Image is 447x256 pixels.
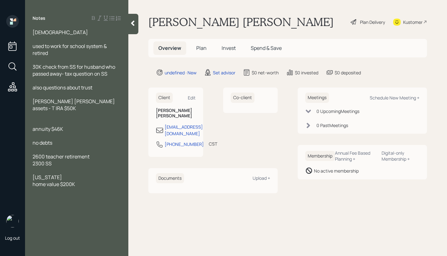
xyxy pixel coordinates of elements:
[5,235,20,241] div: Log out
[305,151,335,161] h6: Membership
[209,141,217,147] div: CST
[148,15,334,29] h1: [PERSON_NAME] [PERSON_NAME]
[252,69,279,76] div: $0 net-worth
[33,181,75,188] span: home value $200K
[213,69,235,76] div: Set advisor
[33,84,92,91] span: also questions about trust
[370,95,419,101] div: Schedule New Meeting +
[33,15,45,21] label: Notes
[165,141,204,147] div: [PHONE_NUMBER]
[156,93,173,103] h6: Client
[253,175,270,181] div: Upload +
[165,69,197,76] div: undefined · New
[305,93,329,103] h6: Meetings
[33,98,116,112] span: [PERSON_NAME] [PERSON_NAME] assets - T IRA $50K
[196,45,207,51] span: Plan
[316,108,359,115] div: 0 Upcoming Meeting s
[33,29,88,36] span: [DEMOGRAPHIC_DATA]
[382,150,419,162] div: Digital-only Membership +
[156,108,196,119] h6: [PERSON_NAME] [PERSON_NAME]
[156,173,184,184] h6: Documents
[335,69,361,76] div: $0 deposited
[231,93,254,103] h6: Co-client
[33,139,52,146] span: no debts
[33,160,52,167] span: 2300 SS
[314,168,359,174] div: No active membership
[403,19,423,25] div: Kustomer
[33,63,116,77] span: 30K check from SS for husband who passed away- tax question on SS
[360,19,385,25] div: Plan Delivery
[33,125,63,132] span: annuity $46K
[165,124,203,137] div: [EMAIL_ADDRESS][DOMAIN_NAME]
[33,174,62,181] span: [US_STATE]
[316,122,348,129] div: 0 Past Meeting s
[222,45,236,51] span: Invest
[33,153,90,160] span: 2600 teacher retirement
[6,215,19,227] img: retirable_logo.png
[335,150,377,162] div: Annual Fee Based Planning +
[158,45,181,51] span: Overview
[251,45,282,51] span: Spend & Save
[188,95,196,101] div: Edit
[295,69,318,76] div: $0 invested
[33,43,108,56] span: used to work for school system & retired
